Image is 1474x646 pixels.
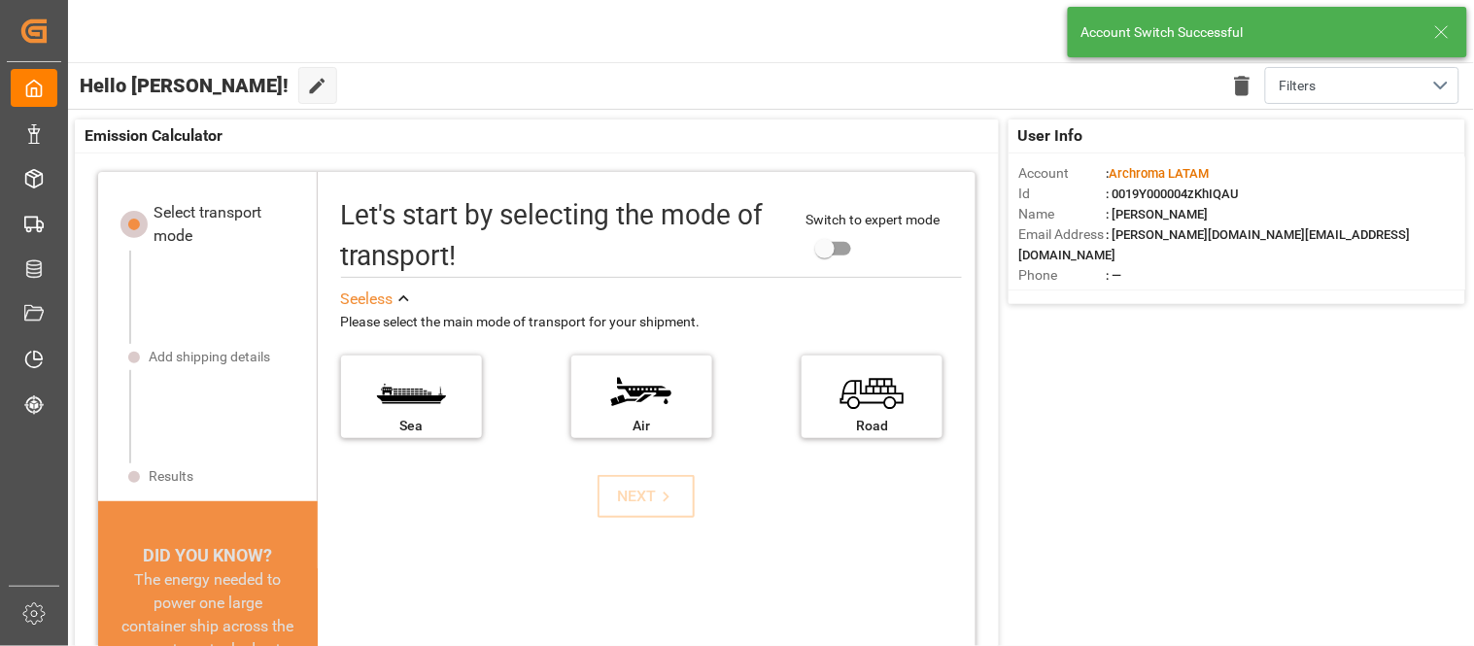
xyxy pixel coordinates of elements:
div: Let's start by selecting the mode of transport! [341,195,787,277]
span: Account [1018,163,1106,184]
div: DID YOU KNOW? [98,542,318,568]
div: Account Switch Successful [1081,22,1416,43]
span: : Shipper [1106,289,1154,303]
span: Archroma LATAM [1109,166,1209,181]
button: open menu [1265,67,1459,104]
span: : [PERSON_NAME] [1106,207,1208,221]
div: Select transport mode [154,201,302,248]
span: Name [1018,204,1106,224]
div: Sea [351,416,472,436]
span: : [PERSON_NAME][DOMAIN_NAME][EMAIL_ADDRESS][DOMAIN_NAME] [1018,227,1410,262]
button: NEXT [598,475,695,518]
span: Id [1018,184,1106,204]
span: Hello [PERSON_NAME]! [80,67,289,104]
div: Please select the main mode of transport for your shipment. [341,311,963,334]
span: Emission Calculator [85,124,223,148]
span: Phone [1018,265,1106,286]
div: Road [811,416,933,436]
span: Switch to expert mode [806,212,941,227]
span: : [1106,166,1209,181]
div: Air [581,416,703,436]
span: Filters [1280,76,1317,96]
span: Email Address [1018,224,1106,245]
span: Account Type [1018,286,1106,306]
span: : 0019Y000004zKhIQAU [1106,187,1239,201]
span: User Info [1018,124,1083,148]
div: Add shipping details [149,347,270,367]
div: NEXT [617,485,676,508]
span: : — [1106,268,1121,283]
div: Results [149,466,193,487]
div: See less [341,288,394,311]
